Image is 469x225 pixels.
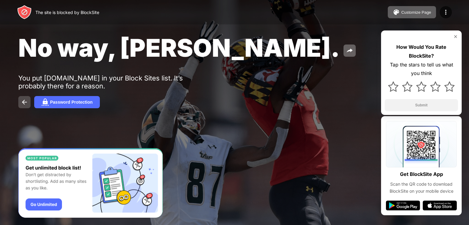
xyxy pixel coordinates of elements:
img: app-store.svg [423,201,457,210]
span: No way, [PERSON_NAME]. [18,33,340,62]
img: password.svg [42,98,49,106]
div: Get BlockSite App [400,170,443,179]
button: Password Protection [34,96,100,108]
img: google-play.svg [386,201,420,210]
button: Customize Page [388,6,436,18]
div: You put [DOMAIN_NAME] in your Block Sites list. It’s probably there for a reason. [18,74,207,90]
div: How Would You Rate BlockSite? [385,43,458,60]
img: share.svg [346,47,353,54]
img: qrcode.svg [386,121,457,167]
img: header-logo.svg [17,5,32,20]
img: star.svg [430,81,441,92]
img: star.svg [444,81,455,92]
img: star.svg [388,81,398,92]
img: pallet.svg [393,9,400,16]
button: Submit [385,99,458,111]
img: back.svg [21,98,28,106]
img: star.svg [402,81,413,92]
div: Scan the QR code to download BlockSite on your mobile device [386,181,457,195]
img: menu-icon.svg [442,9,449,16]
div: Tap the stars to tell us what you think [385,60,458,78]
div: Password Protection [50,100,93,105]
iframe: Banner [18,148,163,218]
div: Customize Page [401,10,431,15]
img: star.svg [416,81,427,92]
img: rate-us-close.svg [453,34,458,39]
div: The site is blocked by BlockSite [35,10,99,15]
